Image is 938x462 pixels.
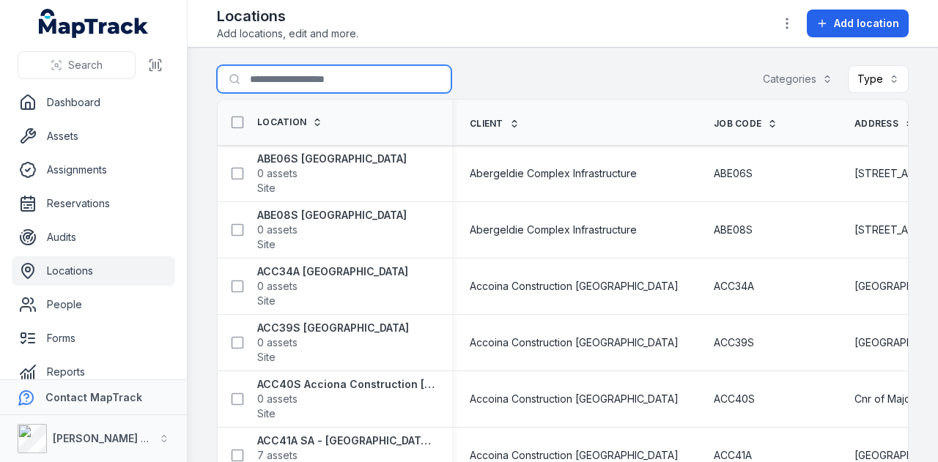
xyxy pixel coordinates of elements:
[470,166,637,181] span: Abergeldie Complex Infrastructure
[257,321,409,335] strong: ACC39S [GEOGRAPHIC_DATA]
[470,118,520,130] a: Client
[714,118,778,130] a: Job Code
[753,65,842,93] button: Categories
[470,279,679,294] span: Accoina Construction [GEOGRAPHIC_DATA]
[257,223,298,237] span: 0 assets
[68,58,103,72] span: Search
[257,392,298,406] span: 0 assets
[257,208,407,223] strong: ABE08S [GEOGRAPHIC_DATA]
[12,155,175,185] a: Assignments
[18,51,136,79] button: Search
[257,237,276,252] span: Site
[714,335,754,350] span: ACC39S
[257,152,407,166] strong: ABE06S [GEOGRAPHIC_DATA]
[714,392,755,406] span: ACC40S
[257,166,298,181] span: 0 assets
[257,264,408,279] strong: ACC34A [GEOGRAPHIC_DATA]
[257,350,276,365] span: Site
[12,122,175,151] a: Assets
[257,152,407,195] a: ABE06S [GEOGRAPHIC_DATA]0 assetsSite
[854,118,898,130] span: Address
[257,321,409,365] a: ACC39S [GEOGRAPHIC_DATA]0 assetsSite
[257,433,435,448] strong: ACC41A SA - [GEOGRAPHIC_DATA][PERSON_NAME][PERSON_NAME]
[714,279,754,294] span: ACC34A
[470,223,637,237] span: Abergeldie Complex Infrastructure
[257,406,276,421] span: Site
[714,118,761,130] span: Job Code
[45,391,142,403] strong: Contact MapTrack
[257,116,306,128] span: Location
[217,6,358,26] h2: Locations
[12,357,175,387] a: Reports
[257,335,298,350] span: 0 assets
[470,392,679,406] span: Accoina Construction [GEOGRAPHIC_DATA]
[12,256,175,286] a: Locations
[834,16,899,31] span: Add location
[257,181,276,195] span: Site
[257,377,435,392] strong: ACC40S Acciona Construction [PERSON_NAME][GEOGRAPHIC_DATA][PERSON_NAME]
[807,10,909,37] button: Add location
[714,223,753,237] span: ABE08S
[39,9,149,38] a: MapTrack
[257,264,408,308] a: ACC34A [GEOGRAPHIC_DATA]0 assetsSite
[12,290,175,319] a: People
[257,377,435,421] a: ACC40S Acciona Construction [PERSON_NAME][GEOGRAPHIC_DATA][PERSON_NAME]0 assetsSite
[848,65,909,93] button: Type
[12,189,175,218] a: Reservations
[12,223,175,252] a: Audits
[257,294,276,308] span: Site
[257,279,298,294] span: 0 assets
[714,166,753,181] span: ABE06S
[12,324,175,353] a: Forms
[12,88,175,117] a: Dashboard
[470,335,679,350] span: Accoina Construction [GEOGRAPHIC_DATA]
[257,116,322,128] a: Location
[854,118,915,130] a: Address
[217,26,358,41] span: Add locations, edit and more.
[470,118,503,130] span: Client
[257,208,407,252] a: ABE08S [GEOGRAPHIC_DATA]0 assetsSite
[53,432,173,444] strong: [PERSON_NAME] Group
